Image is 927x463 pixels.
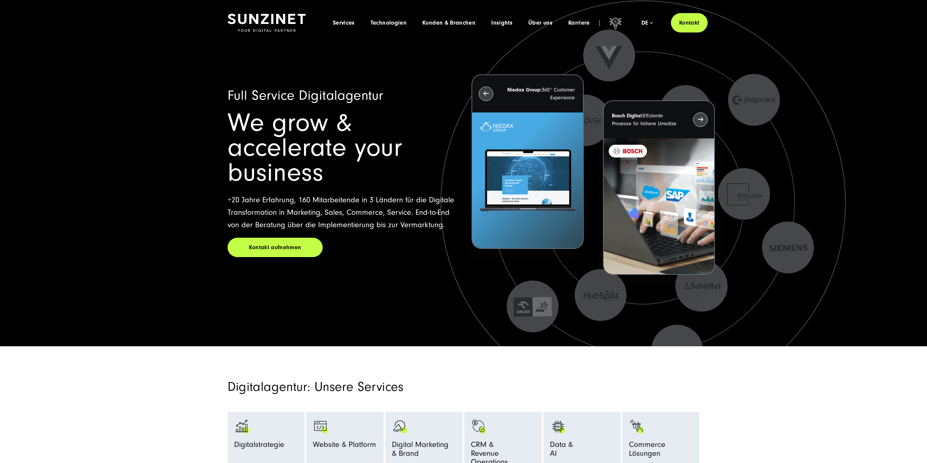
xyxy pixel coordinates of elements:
[671,13,708,32] a: Kontakt
[371,20,407,26] a: Technologien
[641,20,653,26] div: de
[228,88,383,103] span: Full Service Digitalagentur
[612,112,681,128] p: Effiziente Prozesse für höhere Umsätze
[333,20,355,26] a: Services
[629,440,693,461] span: Commerce Lösungen
[568,20,590,26] a: Karriere
[603,100,715,275] button: Bosch Digital:Effiziente Prozesse für höhere Umsätze BOSCH - Kundeprojekt - Digital Transformatio...
[604,138,714,274] img: BOSCH - Kundeprojekt - Digital Transformation Agentur SUNZINET
[234,440,284,452] span: Digitalstrategie
[550,440,573,461] span: Data & AI
[392,440,449,461] span: Digital Marketing & Brand
[507,87,542,93] strong: Niedax Group:
[313,440,376,452] span: Website & Platform
[472,74,583,249] button: Niedax Group:360° Customer Experience Letztes Projekt von Niedax. Ein Laptop auf dem die Niedax W...
[422,20,475,26] a: Kunden & Branchen
[612,113,643,119] strong: Bosch Digital:
[228,238,323,257] a: Kontakt aufnehmen
[528,20,553,26] a: Über uns
[228,111,456,185] h1: We grow & accelerate your business
[472,112,583,249] img: Letztes Projekt von Niedax. Ein Laptop auf dem die Niedax Website geöffnet ist, auf blauem Hinter...
[228,379,539,395] h2: Digitalagentur: Unsere Services
[228,194,456,231] p: +20 Jahre Erfahrung, 160 Mitarbeitende in 3 Ländern für die Digitale Transformation in Marketing,...
[491,20,513,26] a: Insights
[505,86,574,102] p: 360° Customer Experience
[228,14,306,32] img: SUNZINET Full Service Digital Agentur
